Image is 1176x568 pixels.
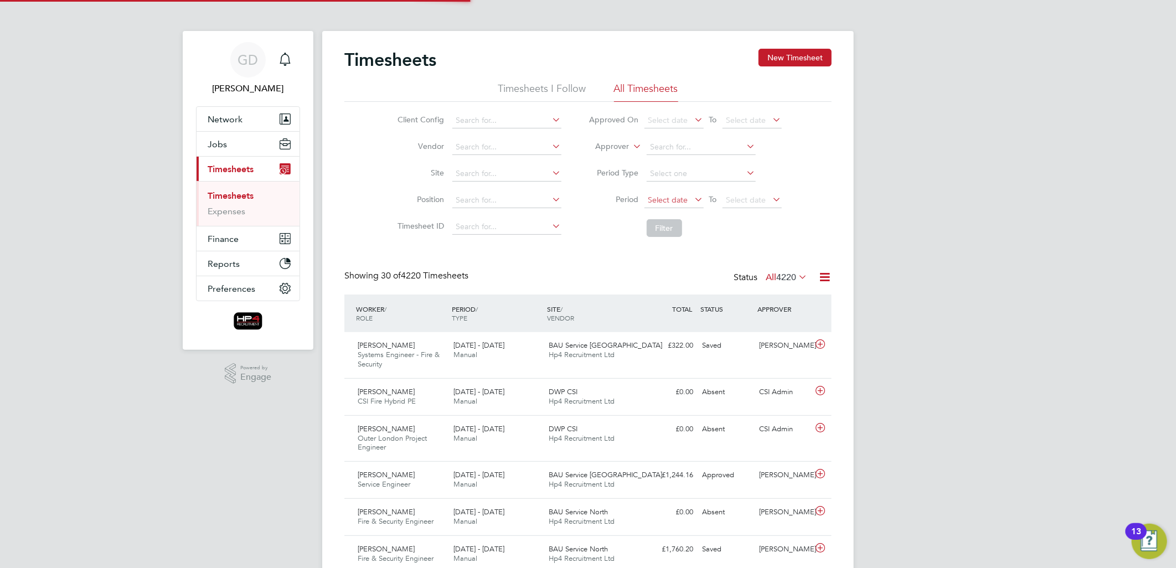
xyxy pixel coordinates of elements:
span: [DATE] - [DATE] [453,507,504,517]
span: Systems Engineer - Fire & Security [358,350,440,369]
span: Gemma Deaton [196,82,300,95]
span: [PERSON_NAME] [358,470,415,479]
span: Hp4 Recruitment Ltd [549,517,615,526]
li: Timesheets I Follow [498,82,586,102]
div: £322.00 [640,337,698,355]
div: CSI Admin [755,383,813,401]
span: 30 of [381,270,401,281]
li: All Timesheets [614,82,678,102]
div: WORKER [353,299,449,328]
input: Select one [647,166,756,182]
label: Period Type [589,168,639,178]
div: [PERSON_NAME] [755,540,813,559]
span: / [384,304,386,313]
span: [PERSON_NAME] [358,387,415,396]
a: Timesheets [208,190,254,201]
label: Approved On [589,115,639,125]
input: Search for... [452,113,561,128]
div: SITE [545,299,641,328]
div: PERIOD [449,299,545,328]
label: Position [395,194,445,204]
span: [DATE] - [DATE] [453,424,504,433]
div: [PERSON_NAME] [755,466,813,484]
div: £0.00 [640,503,698,521]
span: CSI Fire Hybrid PE [358,396,416,406]
span: To [706,192,720,206]
span: Select date [726,115,766,125]
div: CSI Admin [755,420,813,438]
div: Timesheets [197,181,300,226]
span: BAU Service [GEOGRAPHIC_DATA] [549,470,663,479]
div: Absent [698,383,755,401]
span: VENDOR [548,313,575,322]
span: 4220 Timesheets [381,270,468,281]
label: Site [395,168,445,178]
span: Manual [453,554,477,563]
span: Select date [648,115,688,125]
label: Approver [580,141,630,152]
span: Hp4 Recruitment Ltd [549,396,615,406]
span: / [561,304,563,313]
div: £0.00 [640,383,698,401]
h2: Timesheets [344,49,436,71]
span: Select date [648,195,688,205]
div: Saved [698,337,755,355]
span: Service Engineer [358,479,410,489]
span: [PERSON_NAME] [358,424,415,433]
a: GD[PERSON_NAME] [196,42,300,95]
span: Fire & Security Engineer [358,517,434,526]
label: Timesheet ID [395,221,445,231]
span: Manual [453,517,477,526]
span: BAU Service [GEOGRAPHIC_DATA] [549,340,663,350]
span: BAU Service North [549,544,608,554]
nav: Main navigation [183,31,313,350]
div: [PERSON_NAME] [755,503,813,521]
span: Select date [726,195,766,205]
div: £1,244.16 [640,466,698,484]
span: [PERSON_NAME] [358,544,415,554]
div: Approved [698,466,755,484]
span: Hp4 Recruitment Ltd [549,433,615,443]
button: Jobs [197,132,300,156]
span: GD [238,53,259,67]
a: Expenses [208,206,245,216]
span: Manual [453,433,477,443]
label: All [766,272,807,283]
button: New Timesheet [759,49,832,66]
a: Go to home page [196,312,300,330]
button: Finance [197,226,300,251]
span: [DATE] - [DATE] [453,544,504,554]
label: Vendor [395,141,445,151]
span: Network [208,114,243,125]
div: Absent [698,420,755,438]
span: Manual [453,350,477,359]
button: Open Resource Center, 13 new notifications [1132,524,1167,559]
div: Saved [698,540,755,559]
div: £0.00 [640,420,698,438]
div: APPROVER [755,299,813,319]
input: Search for... [452,166,561,182]
span: Preferences [208,283,255,294]
span: To [706,112,720,127]
span: Powered by [240,363,271,373]
span: Engage [240,373,271,382]
input: Search for... [452,193,561,208]
button: Preferences [197,276,300,301]
span: Hp4 Recruitment Ltd [549,554,615,563]
button: Filter [647,219,682,237]
span: [PERSON_NAME] [358,507,415,517]
span: DWP CSI [549,387,578,396]
span: Hp4 Recruitment Ltd [549,479,615,489]
div: Status [734,270,809,286]
span: ROLE [356,313,373,322]
input: Search for... [647,140,756,155]
span: BAU Service North [549,507,608,517]
input: Search for... [452,140,561,155]
button: Network [197,107,300,131]
span: TYPE [452,313,467,322]
span: Hp4 Recruitment Ltd [549,350,615,359]
label: Period [589,194,639,204]
span: TOTAL [672,304,692,313]
span: Outer London Project Engineer [358,433,427,452]
span: Timesheets [208,164,254,174]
